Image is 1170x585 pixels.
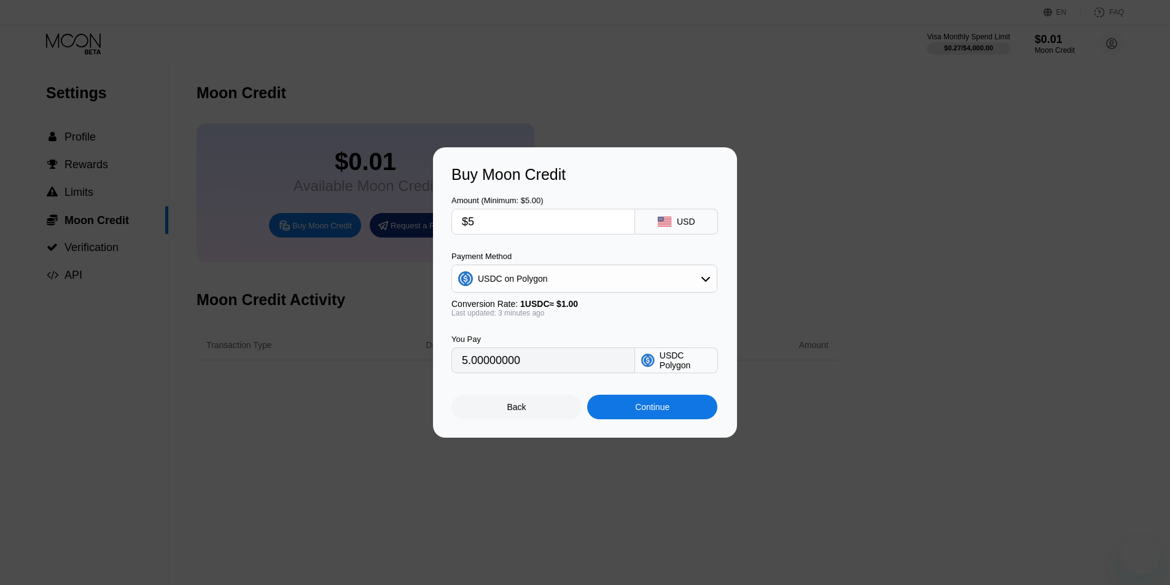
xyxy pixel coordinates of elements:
div: Continue [587,395,717,419]
input: $0.00 [462,209,625,234]
span: 1 USDC ≈ $1.00 [520,299,578,309]
div: Amount (Minimum: $5.00) [451,196,635,205]
div: USDC Polygon [660,351,711,370]
div: Conversion Rate: [451,299,717,309]
div: Continue [635,402,669,412]
div: USDC on Polygon [478,274,548,284]
div: USDC on Polygon [452,266,717,291]
div: Back [507,402,526,412]
div: Payment Method [451,252,717,261]
div: USD [677,217,695,227]
div: Buy Moon Credit [451,166,719,184]
div: You Pay [451,335,635,344]
div: Back [451,395,582,419]
iframe: Button to launch messaging window [1121,536,1160,575]
div: Last updated: 3 minutes ago [451,309,717,317]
